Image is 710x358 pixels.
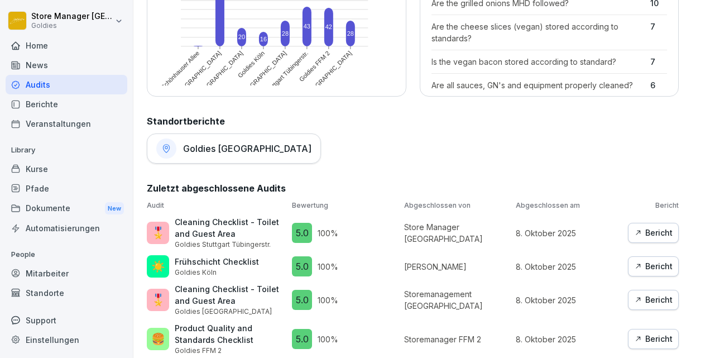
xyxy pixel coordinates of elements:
div: Bericht [634,227,673,239]
p: Goldies [31,22,113,30]
div: Bericht [634,333,673,345]
p: Goldies FFM 2 [175,346,286,356]
a: Audits [6,75,127,94]
h2: Zuletzt abgeschlossene Audits [147,182,679,195]
p: 🍔 [151,331,165,347]
text: Goldies Köln [237,49,266,79]
p: Audit [147,201,286,211]
div: Bericht [634,294,673,306]
p: 100 % [318,294,338,306]
p: Storemanager FFM 2 [404,333,511,345]
a: Mitarbeiter [6,264,127,283]
a: Standorte [6,283,127,303]
p: Are all sauces, GN's and equipment properly cleaned? [431,79,645,91]
a: Einstellungen [6,330,127,350]
a: Goldies [GEOGRAPHIC_DATA] [147,133,321,164]
button: Bericht [628,329,679,349]
p: Bewertung [292,201,399,211]
p: 🎖️ [151,225,165,241]
p: Frühschicht Checklist [175,256,259,268]
p: Abgeschlossen von [404,201,511,211]
text: Goldies Schönhauser Allee [143,49,200,106]
p: 7 [650,56,667,68]
p: Goldies Köln [175,268,259,278]
button: Bericht [628,290,679,310]
p: Goldies [GEOGRAPHIC_DATA] [175,307,286,317]
a: Pfade [6,179,127,198]
div: 5.0 [292,329,312,349]
a: Berichte [6,94,127,114]
text: Goldies FFM 2 [298,49,331,82]
p: 8. Oktober 2025 [516,261,622,273]
text: Goldies Stuttgart Tübingerstr. [248,49,310,111]
div: 5.0 [292,223,312,243]
p: Library [6,141,127,159]
p: Product Quality and Standards Checklist [175,322,286,346]
p: 100 % [318,227,338,239]
h2: Standortberichte [147,114,679,128]
p: 8. Oktober 2025 [516,294,622,306]
p: 8. Oktober 2025 [516,333,622,345]
h1: Goldies [GEOGRAPHIC_DATA] [183,143,311,154]
p: [PERSON_NAME] [404,261,511,273]
button: Bericht [628,223,679,243]
p: Abgeschlossen am [516,201,622,211]
div: 5.0 [292,256,312,276]
p: 6 [650,79,667,91]
p: Storemanagement [GEOGRAPHIC_DATA] [404,288,511,312]
p: Store Manager [GEOGRAPHIC_DATA] [404,221,511,245]
button: Bericht [628,256,679,276]
a: Kurse [6,159,127,179]
p: Are the cheese slices (vegan) stored according to standards? [431,21,645,44]
p: 8. Oktober 2025 [516,227,622,239]
a: Veranstaltungen [6,114,127,133]
p: 7 [650,21,667,44]
p: Store Manager [GEOGRAPHIC_DATA] [31,12,113,21]
a: Automatisierungen [6,218,127,238]
p: Goldies Stuttgart Tübingerstr. [175,240,286,250]
text: Goldies [GEOGRAPHIC_DATA] [222,49,287,115]
p: People [6,246,127,264]
text: Goldies [GEOGRAPHIC_DATA] [178,49,244,115]
div: Dokumente [6,198,127,219]
div: Bericht [634,260,673,273]
div: New [105,202,124,215]
p: 🎖️ [151,292,165,308]
div: Support [6,311,127,330]
p: Is the vegan bacon stored according to standard? [431,56,645,68]
p: 100 % [318,261,338,273]
a: News [6,55,127,75]
text: Goldies [GEOGRAPHIC_DATA] [156,49,222,115]
a: Home [6,36,127,55]
p: Cleaning Checklist - Toilet and Guest Area [175,283,286,307]
p: 100 % [318,333,338,345]
p: Cleaning Checklist - Toilet and Guest Area [175,216,286,240]
p: ☀️ [151,258,165,275]
text: Goldies [GEOGRAPHIC_DATA] [287,49,353,115]
a: DokumenteNew [6,198,127,219]
div: 5.0 [292,290,312,310]
p: Bericht [628,201,679,211]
